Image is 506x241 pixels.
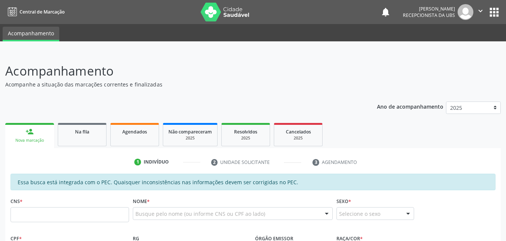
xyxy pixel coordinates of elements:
div: 2025 [279,135,317,141]
i:  [476,7,485,15]
div: Essa busca está integrada com o PEC. Quaisquer inconsistências nas informações devem ser corrigid... [11,174,495,190]
div: 2025 [168,135,212,141]
p: Acompanhamento [5,62,352,80]
p: Ano de acompanhamento [377,102,443,111]
button: notifications [380,7,391,17]
span: Recepcionista da UBS [403,12,455,18]
div: person_add [26,127,34,136]
label: Nome [133,196,150,207]
span: Cancelados [286,129,311,135]
a: Central de Marcação [5,6,65,18]
button:  [473,4,488,20]
label: CNS [11,196,23,207]
span: Resolvidos [234,129,257,135]
div: 2025 [227,135,264,141]
div: Nova marcação [11,138,49,143]
span: Selecione o sexo [339,210,380,218]
label: Sexo [336,196,351,207]
p: Acompanhe a situação das marcações correntes e finalizadas [5,80,352,88]
span: Não compareceram [168,129,212,135]
span: Agendados [122,129,147,135]
button: apps [488,6,501,19]
div: [PERSON_NAME] [403,6,455,12]
a: Acompanhamento [3,27,59,41]
span: Busque pelo nome (ou informe CNS ou CPF ao lado) [135,210,265,218]
span: Central de Marcação [20,9,65,15]
div: Indivíduo [144,159,169,165]
div: 1 [134,159,141,165]
span: Na fila [75,129,89,135]
img: img [458,4,473,20]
